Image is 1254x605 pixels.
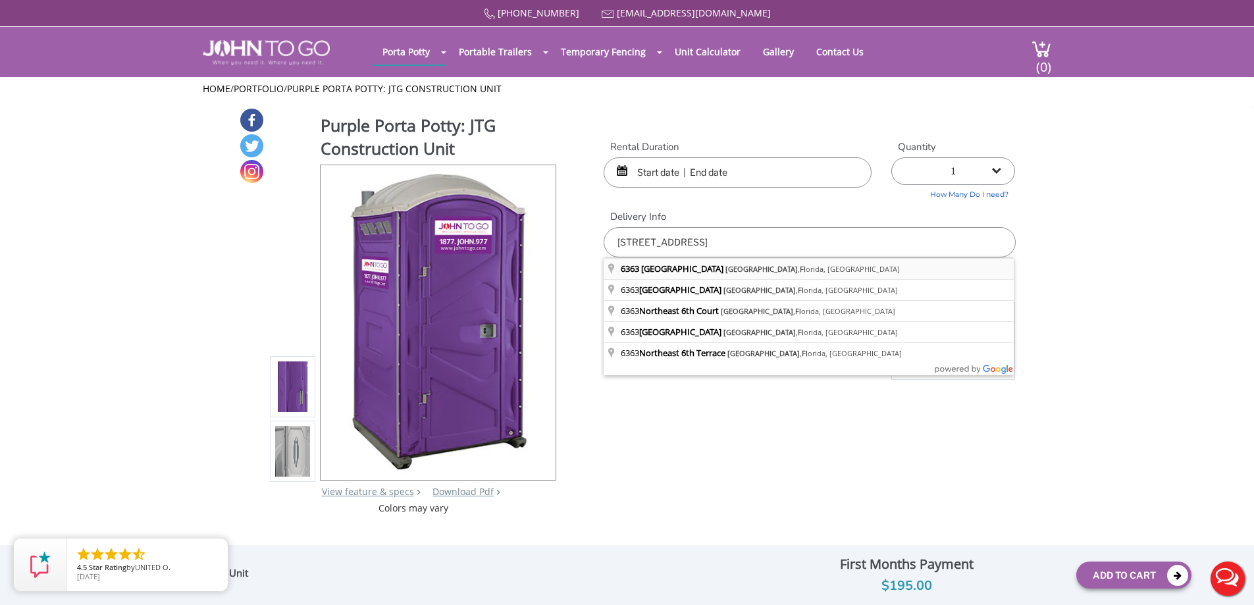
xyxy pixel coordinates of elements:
a: Download Pdf [432,485,494,498]
span: [DATE] [77,571,100,581]
span: Fl [802,348,808,358]
span: , orida, [GEOGRAPHIC_DATA] [721,306,895,316]
a: [PHONE_NUMBER] [498,7,579,19]
img: Product [275,232,311,542]
span: 6363 [621,347,727,359]
label: Rental Duration [604,140,872,154]
span: Fl [798,327,804,337]
li:  [131,546,147,562]
a: Facebook [240,109,263,132]
a: How Many Do I need? [891,185,1015,200]
span: [GEOGRAPHIC_DATA] [727,348,800,358]
span: UNITED O. [135,562,170,572]
span: , orida, [GEOGRAPHIC_DATA] [727,348,902,358]
span: Northeast 6th Court [639,305,719,317]
a: Home [203,82,230,95]
a: [EMAIL_ADDRESS][DOMAIN_NAME] [617,7,771,19]
a: Twitter [240,134,263,157]
input: Start date | End date [604,157,872,188]
span: 4.5 [77,562,87,572]
img: Mail [602,10,614,18]
span: [GEOGRAPHIC_DATA] [721,306,793,316]
span: Northeast 6th Terrace [639,347,725,359]
a: Contact Us [806,39,874,65]
li:  [117,546,133,562]
input: Delivery Address [604,227,1015,257]
span: Fl [798,285,804,295]
div: $195.00 [747,575,1066,596]
li:  [76,546,91,562]
a: Unit Calculator [665,39,750,65]
span: Fl [800,264,806,274]
li:  [103,546,119,562]
span: (0) [1035,47,1051,76]
span: 6363 [621,326,723,338]
label: Quantity [891,140,1015,154]
h1: Purple Porta Potty: JTG Construction Unit [321,114,558,163]
span: 6363 [621,284,723,296]
span: [GEOGRAPHIC_DATA] [725,264,798,274]
span: Star Rating [89,562,126,572]
a: Portable Trailers [449,39,542,65]
ul: / / [203,82,1051,95]
a: Purple Porta Potty: JTG Construction Unit [287,82,502,95]
a: Temporary Fencing [551,39,656,65]
div: First Months Payment [747,553,1066,575]
label: Delivery Info [604,210,1015,224]
img: cart a [1032,40,1051,58]
img: JOHN to go [203,40,330,65]
span: , orida, [GEOGRAPHIC_DATA] [725,264,900,274]
a: Gallery [753,39,804,65]
img: right arrow icon [417,489,421,495]
span: 6363 [621,263,639,275]
span: [GEOGRAPHIC_DATA] [639,284,721,296]
img: Review Rating [27,552,53,578]
span: [GEOGRAPHIC_DATA] [723,285,796,295]
a: Portfolio [234,82,284,95]
span: by [77,564,217,573]
span: [GEOGRAPHIC_DATA] [723,327,796,337]
button: Live Chat [1201,552,1254,605]
a: Instagram [240,160,263,183]
img: Product [338,165,538,475]
li:  [90,546,105,562]
a: View feature & specs [322,485,414,498]
img: Call [484,9,495,20]
span: 6363 [621,305,721,317]
a: Porta Potty [373,39,440,65]
div: Colors may vary [270,502,558,515]
span: Fl [795,306,801,316]
span: [GEOGRAPHIC_DATA] [639,326,721,338]
span: , orida, [GEOGRAPHIC_DATA] [723,327,898,337]
span: , orida, [GEOGRAPHIC_DATA] [723,285,898,295]
span: [GEOGRAPHIC_DATA] [641,263,723,275]
button: Add To Cart [1076,562,1191,589]
img: chevron.png [496,489,500,495]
